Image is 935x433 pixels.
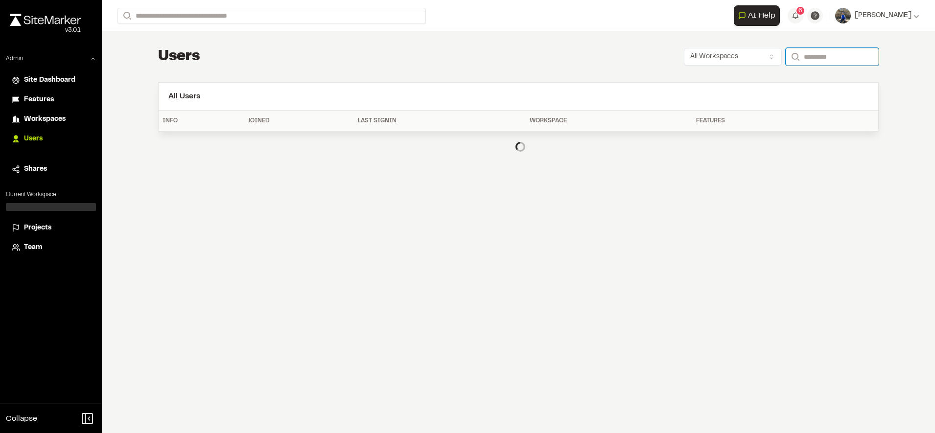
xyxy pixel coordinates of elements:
p: Admin [6,54,23,63]
div: Features [696,116,824,125]
div: Open AI Assistant [734,5,784,26]
span: Site Dashboard [24,75,75,86]
button: Search [786,48,803,66]
a: Users [12,134,90,144]
a: Workspaces [12,114,90,125]
span: Workspaces [24,114,66,125]
div: Oh geez...please don't... [10,26,81,35]
a: Features [12,94,90,105]
h2: All Users [168,91,868,102]
span: 6 [798,6,802,15]
img: User [835,8,851,23]
p: Current Workspace [6,190,96,199]
button: 6 [788,8,803,23]
div: Info [163,116,240,125]
a: Site Dashboard [12,75,90,86]
a: Team [12,242,90,253]
div: Workspace [530,116,688,125]
div: Joined [248,116,350,125]
span: Collapse [6,413,37,425]
a: Shares [12,164,90,175]
span: Projects [24,223,51,233]
span: AI Help [748,10,775,22]
h1: Users [158,47,200,67]
a: Projects [12,223,90,233]
span: Features [24,94,54,105]
button: Search [117,8,135,24]
button: [PERSON_NAME] [835,8,919,23]
span: Team [24,242,42,253]
div: Last Signin [358,116,522,125]
span: Shares [24,164,47,175]
button: Open AI Assistant [734,5,780,26]
span: [PERSON_NAME] [855,10,912,21]
img: rebrand.png [10,14,81,26]
span: Users [24,134,43,144]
